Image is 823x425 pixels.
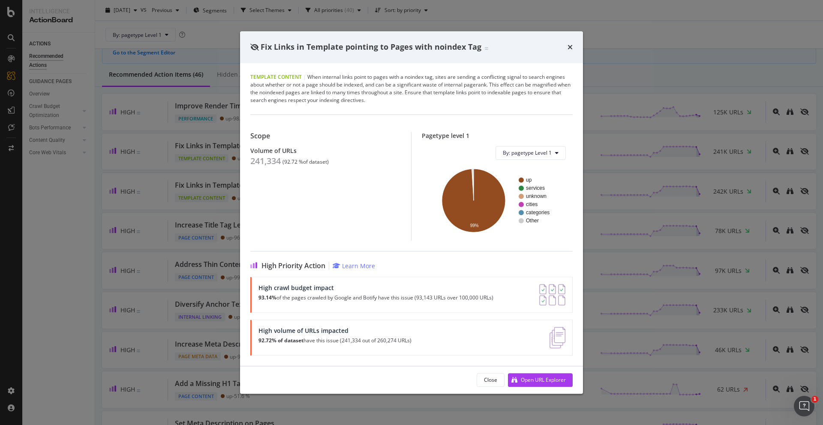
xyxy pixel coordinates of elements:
[503,149,552,156] span: By: pagetype Level 1
[258,284,493,291] div: High crawl budget impact
[477,373,505,387] button: Close
[526,177,532,183] text: up
[508,373,573,387] button: Open URL Explorer
[484,376,497,383] div: Close
[250,73,302,81] span: Template Content
[526,218,539,224] text: Other
[258,327,411,334] div: High volume of URLs impacted
[261,262,325,270] span: High Priority Action
[250,73,573,104] div: When internal links point to pages with a noindex tag, sites are sending a conflicting signal to ...
[282,159,329,165] div: ( 92.72 % of dataset )
[250,44,259,51] div: eye-slash
[240,31,583,394] div: modal
[526,201,538,207] text: cities
[250,132,401,140] div: Scope
[258,337,303,344] strong: 92.72% of dataset
[521,376,566,383] div: Open URL Explorer
[258,295,493,301] p: of the pages crawled by Google and Botify have this issue (93,143 URLs over 100,000 URLs)
[794,396,814,416] iframe: Intercom live chat
[250,147,401,154] div: Volume of URLs
[303,73,306,81] span: |
[333,262,375,270] a: Learn More
[539,284,565,305] img: AY0oso9MOvYAAAAASUVORK5CYII=
[250,156,281,166] div: 241,334
[811,396,818,403] span: 1
[485,47,488,50] img: Equal
[342,262,375,270] div: Learn More
[526,193,547,199] text: unknown
[429,167,566,234] svg: A chart.
[258,294,276,301] strong: 93.14%
[422,132,573,139] div: Pagetype level 1
[550,327,565,348] img: e5DMFwAAAABJRU5ErkJggg==
[526,185,545,191] text: services
[526,210,550,215] text: categories
[261,42,481,52] span: Fix Links in Template pointing to Pages with noindex Tag
[568,42,573,53] div: times
[258,338,411,344] p: have this issue (241,334 out of 260,274 URLs)
[496,146,566,160] button: By: pagetype Level 1
[470,223,479,227] text: 99%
